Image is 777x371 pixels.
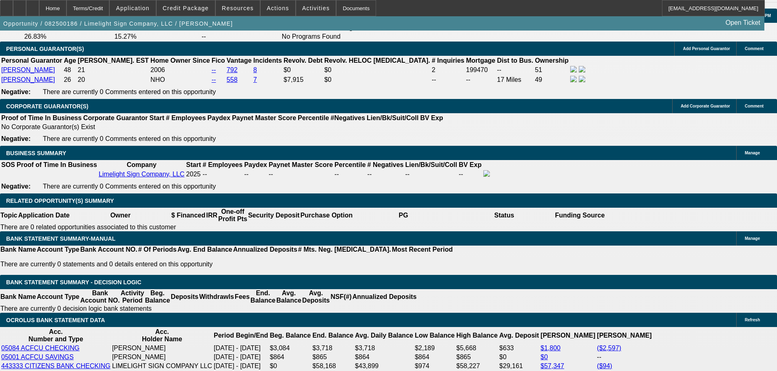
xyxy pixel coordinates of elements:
th: NSF(#) [330,289,352,305]
td: -- [497,66,534,75]
b: Paydex [208,114,230,121]
td: NHO [150,75,210,84]
th: Bank Account NO. [80,246,138,254]
th: Activity Period [120,289,145,305]
td: 2 [431,66,465,75]
span: Credit Package [163,5,209,11]
td: 20 [77,75,149,84]
b: # Employees [203,161,243,168]
td: No Corporate Guarantor(s) Exist [1,123,447,131]
td: -- [431,75,465,84]
th: Annualized Deposits [232,246,297,254]
td: -- [405,170,458,179]
div: -- [367,171,404,178]
td: $3,718 [312,344,354,352]
td: $3,084 [269,344,311,352]
div: -- [269,171,333,178]
td: $0 [499,353,539,361]
span: PERSONAL GUARANTOR(S) [6,46,84,52]
td: $864 [414,353,455,361]
span: Add Personal Guarantor [683,46,730,51]
a: 792 [227,66,238,73]
td: LIMELIGHT SIGN COMPANY LLC [112,362,213,370]
td: $0 [324,66,431,75]
td: [DATE] - [DATE] [213,362,268,370]
td: -- [201,33,281,41]
b: Corporate Guarantor [83,114,148,121]
td: $633 [499,344,539,352]
a: 05001 ACFCU SAVINGS [1,353,74,360]
b: [PERSON_NAME]. EST [78,57,149,64]
th: Period Begin/End [213,328,268,343]
td: $864 [354,353,414,361]
a: 7 [253,76,257,83]
b: Company [127,161,157,168]
td: $865 [456,353,498,361]
img: facebook-icon.png [570,76,577,82]
span: OCROLUS BANK STATEMENT DATA [6,317,105,323]
td: $43,899 [354,362,414,370]
span: There are currently 0 Comments entered on this opportunity [43,135,216,142]
span: There are currently 0 Comments entered on this opportunity [43,183,216,190]
a: 443333 CITIZENS BANK CHECKING [1,362,111,369]
td: $864 [269,353,311,361]
th: Most Recent Period [392,246,453,254]
th: End. Balance [312,328,354,343]
a: -- [212,66,216,73]
b: Paynet Master Score [232,114,296,121]
td: $29,161 [499,362,539,370]
b: Negative: [1,183,31,190]
b: Start [186,161,201,168]
th: End. Balance [250,289,276,305]
b: # Employees [166,114,206,121]
th: One-off Profit Pts [218,208,248,223]
b: Vantage [227,57,252,64]
a: ($2,597) [597,345,622,351]
button: Activities [296,0,336,16]
td: [DATE] - [DATE] [213,344,268,352]
b: Fico [212,57,225,64]
th: SOS [1,161,15,169]
td: -- [244,170,268,179]
td: $0 [324,75,431,84]
b: Revolv. HELOC [MEDICAL_DATA]. [324,57,430,64]
th: Acc. Holder Name [112,328,213,343]
td: 49 [534,75,569,84]
th: High Balance [456,328,498,343]
a: 558 [227,76,238,83]
th: Low Balance [414,328,455,343]
button: Credit Package [157,0,215,16]
th: Application Date [18,208,70,223]
td: -- [458,170,482,179]
div: -- [334,171,365,178]
th: Owner [70,208,171,223]
th: [PERSON_NAME] [597,328,652,343]
th: Fees [235,289,250,305]
th: Acc. Number and Type [1,328,111,343]
span: CORPORATE GUARANTOR(S) [6,103,89,110]
b: # Negatives [367,161,404,168]
img: facebook-icon.png [570,66,577,72]
p: There are currently 0 statements and 0 details entered on this opportunity [0,261,453,268]
th: Purchase Option [300,208,353,223]
span: Comment [745,46,764,51]
td: $5,668 [456,344,498,352]
td: $58,227 [456,362,498,370]
a: 8 [253,66,257,73]
td: $2,189 [414,344,455,352]
a: $0 [540,353,548,360]
b: Home Owner Since [151,57,210,64]
span: Opportunity / 082500186 / Limelight Sign Company, LLC / [PERSON_NAME] [3,20,233,27]
td: [PERSON_NAME] [112,353,213,361]
td: 48 [63,66,76,75]
span: BANK STATEMENT SUMMARY-MANUAL [6,235,115,242]
th: Bank Account NO. [80,289,120,305]
th: Avg. Balance [276,289,301,305]
th: Beg. Balance [144,289,170,305]
span: Manage [745,151,760,155]
b: Start [149,114,164,121]
img: linkedin-icon.png [579,76,585,82]
span: Bank Statement Summary - Decision Logic [6,279,142,285]
b: Paynet Master Score [269,161,333,168]
th: $ Financed [171,208,206,223]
